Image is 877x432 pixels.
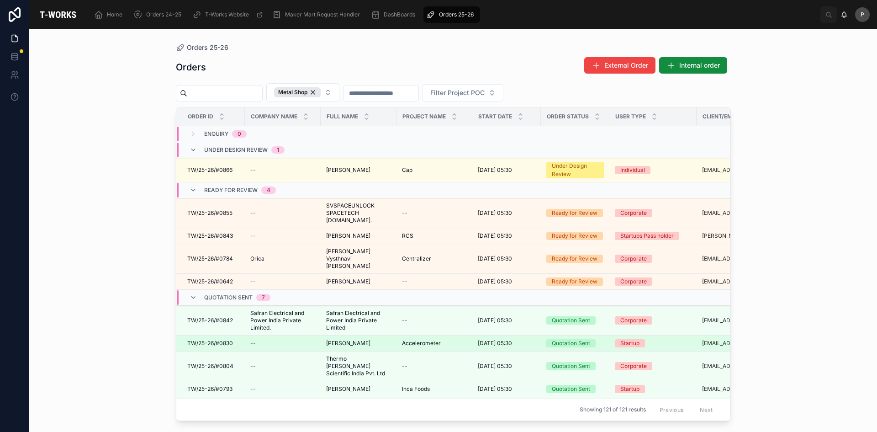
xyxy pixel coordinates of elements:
[326,355,391,377] a: Thermo [PERSON_NAME] Scientific India Pvt. Ltd
[620,255,647,263] div: Corporate
[702,317,783,324] a: [EMAIL_ADDRESS][PERSON_NAME][DOMAIN_NAME]
[326,278,370,285] span: [PERSON_NAME]
[478,255,512,262] span: [DATE] 05:30
[274,87,321,97] div: Metal Shop
[384,11,415,18] span: DashBoards
[274,87,321,97] button: Unselect METAL_SHOP
[402,340,441,347] span: Accelerometer
[187,166,239,174] a: TW/25-26/#0866
[615,113,646,120] span: User Type
[187,278,233,285] span: TW/25-26/#0642
[187,232,233,240] span: TW/25-26/#0843
[326,278,391,285] a: [PERSON_NAME]
[250,278,315,285] a: --
[478,317,512,324] span: [DATE] 05:30
[176,43,228,52] a: Orders 25-26
[615,255,691,263] a: Corporate
[250,385,256,393] span: --
[615,166,691,174] a: Individual
[679,61,720,70] span: Internal order
[87,5,820,25] div: scrollable content
[326,340,370,347] span: [PERSON_NAME]
[326,202,391,224] a: SVSPACEUNLOCK SPACETECH [DOMAIN_NAME].
[238,130,241,138] div: 0
[250,209,315,217] a: --
[478,232,512,240] span: [DATE] 05:30
[478,363,512,370] span: [DATE] 05:30
[402,317,407,324] span: --
[402,209,407,217] span: --
[250,232,315,240] a: --
[552,277,597,286] div: Ready for Review
[546,232,604,240] a: Ready for Review
[402,340,467,347] a: Accelerometer
[187,166,232,174] span: TW/25-26/#0866
[402,166,412,174] span: Cap
[423,84,503,101] button: Select Button
[552,255,597,263] div: Ready for Review
[368,6,422,23] a: DashBoards
[187,363,239,370] a: TW/25-26/#0804
[250,385,315,393] a: --
[402,166,467,174] a: Cap
[187,385,232,393] span: TW/25-26/#0793
[702,209,783,217] a: [EMAIL_ADDRESS][DOMAIN_NAME]
[190,6,268,23] a: T-Works Website
[620,232,674,240] div: Startups Pass holder
[478,209,535,217] a: [DATE] 05:30
[326,248,391,270] a: [PERSON_NAME] Vysthnavi [PERSON_NAME]
[402,278,407,285] span: --
[620,385,639,393] div: Startup
[430,88,485,97] span: Filter Project POC
[478,232,535,240] a: [DATE] 05:30
[552,362,590,370] div: Quotation Sent
[326,232,391,240] a: [PERSON_NAME]
[702,340,783,347] a: [EMAIL_ADDRESS][DOMAIN_NAME]
[702,232,783,240] a: [PERSON_NAME][EMAIL_ADDRESS][DOMAIN_NAME]
[552,162,598,178] div: Under Design Review
[187,340,233,347] span: TW/25-26/#0830
[326,166,370,174] span: [PERSON_NAME]
[402,255,431,262] span: Centralizer
[251,113,297,120] span: Company Name
[402,113,446,120] span: Project Name
[702,166,783,174] a: [EMAIL_ADDRESS][DOMAIN_NAME]
[478,278,512,285] span: [DATE] 05:30
[187,363,233,370] span: TW/25-26/#0804
[250,255,315,262] a: Orica
[546,385,604,393] a: Quotation Sent
[326,232,370,240] span: [PERSON_NAME]
[478,385,535,393] a: [DATE] 05:30
[702,363,783,370] a: [EMAIL_ADDRESS][DOMAIN_NAME]
[250,363,256,370] span: --
[615,277,691,286] a: Corporate
[620,362,647,370] div: Corporate
[187,209,232,217] span: TW/25-26/#0855
[552,339,590,347] div: Quotation Sent
[187,232,239,240] a: TW/25-26/#0843
[187,209,239,217] a: TW/25-26/#0855
[250,255,264,262] span: Orica
[659,57,727,74] button: Internal order
[620,209,647,217] div: Corporate
[703,113,771,120] span: Client/Employee Email
[250,278,256,285] span: --
[204,187,258,194] span: Ready for Review
[204,130,228,138] span: Enquiry
[423,6,480,23] a: Orders 25-26
[620,166,645,174] div: Individual
[402,385,430,393] span: Inca Foods
[250,309,315,331] a: Safran Electrical and Power India Private Limited.
[250,166,256,174] span: --
[205,11,249,18] span: T-Works Website
[615,362,691,370] a: Corporate
[402,385,467,393] a: Inca Foods
[620,277,647,286] div: Corporate
[269,6,366,23] a: Maker Mart Request Handler
[188,113,213,120] span: Order ID
[402,209,467,217] a: --
[277,146,279,154] div: 1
